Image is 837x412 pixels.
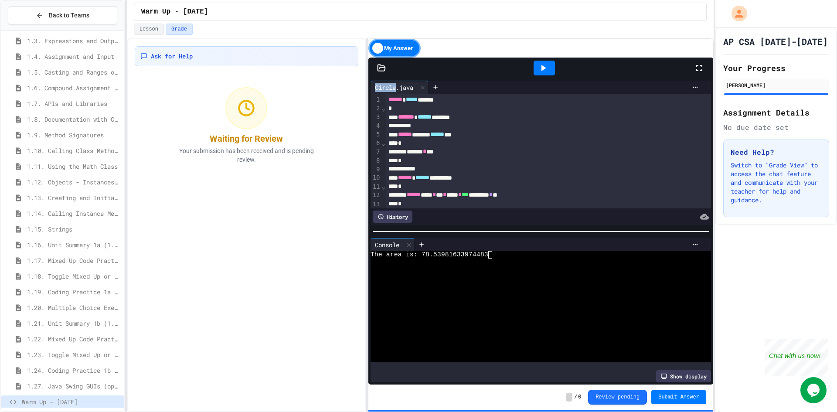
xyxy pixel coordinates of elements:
[27,225,121,234] span: 1.15. Strings
[578,394,581,401] span: 0
[371,157,381,165] div: 8
[27,272,121,281] span: 1.18. Toggle Mixed Up or Write Code Practice 1.1-1.6
[371,113,381,122] div: 3
[49,11,89,20] span: Back to Teams
[371,183,381,191] div: 11
[371,139,381,148] div: 6
[381,183,386,190] span: Fold line
[168,146,325,164] p: Your submission has been received and is pending review.
[22,397,121,406] span: Warm Up - [DATE]
[27,99,121,108] span: 1.7. APIs and Libraries
[371,165,381,174] div: 9
[134,24,164,35] button: Lesson
[566,393,572,402] span: -
[27,115,121,124] span: 1.8. Documentation with Comments and Preconditions
[373,211,412,223] div: History
[574,394,577,401] span: /
[27,52,121,61] span: 1.4. Assignment and Input
[27,381,121,391] span: 1.27. Java Swing GUIs (optional)
[371,191,381,200] div: 12
[27,240,121,249] span: 1.16. Unit Summary 1a (1.1-1.6)
[731,147,822,157] h3: Need Help?
[371,148,381,157] div: 7
[371,130,381,139] div: 5
[27,319,121,328] span: 1.21. Unit Summary 1b (1.7-1.15)
[27,36,121,45] span: 1.3. Expressions and Output [New]
[27,193,121,202] span: 1.13. Creating and Initializing Objects: Constructors
[27,162,121,171] span: 1.11. Using the Math Class
[8,6,117,25] button: Back to Teams
[371,174,381,182] div: 10
[723,106,829,119] h2: Assignment Details
[588,390,647,405] button: Review pending
[27,350,121,359] span: 1.23. Toggle Mixed Up or Write Code Practice 1b (1.7-1.15)
[371,238,415,251] div: Console
[27,366,121,375] span: 1.24. Coding Practice 1b (1.7-1.15)
[27,83,121,92] span: 1.6. Compound Assignment Operators
[371,95,381,104] div: 1
[656,370,711,382] div: Show display
[726,81,827,89] div: [PERSON_NAME]
[210,133,283,145] div: Waiting for Review
[371,251,488,259] span: The area is: 78.53981633974483
[371,240,404,249] div: Console
[765,339,828,376] iframe: chat widget
[723,35,828,48] h1: AP CSA [DATE]-[DATE]
[723,122,829,133] div: No due date set
[381,140,386,146] span: Fold line
[722,3,749,24] div: My Account
[27,334,121,344] span: 1.22. Mixed Up Code Practice 1b (1.7-1.15)
[27,303,121,312] span: 1.20. Multiple Choice Exercises for Unit 1a (1.1-1.6)
[27,256,121,265] span: 1.17. Mixed Up Code Practice 1.1-1.6
[166,24,193,35] button: Grade
[381,105,386,112] span: Fold line
[371,83,418,92] div: Circle.java
[27,209,121,218] span: 1.14. Calling Instance Methods
[371,200,381,209] div: 13
[27,287,121,296] span: 1.19. Coding Practice 1a (1.1-1.6)
[151,52,193,61] span: Ask for Help
[27,177,121,187] span: 1.12. Objects - Instances of Classes
[371,122,381,130] div: 4
[371,104,381,113] div: 2
[27,146,121,155] span: 1.10. Calling Class Methods
[371,81,429,94] div: Circle.java
[800,377,828,403] iframe: chat widget
[27,130,121,140] span: 1.9. Method Signatures
[141,7,208,17] span: Warm Up - [DATE]
[723,62,829,74] h2: Your Progress
[27,68,121,77] span: 1.5. Casting and Ranges of Values
[651,390,706,404] button: Submit Answer
[731,161,822,204] p: Switch to "Grade View" to access the chat feature and communicate with your teacher for help and ...
[658,394,699,401] span: Submit Answer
